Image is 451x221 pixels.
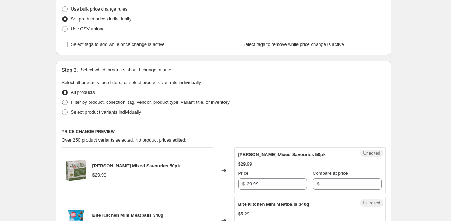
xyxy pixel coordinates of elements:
span: Select all products, use filters, or select products variants individually [62,80,201,85]
span: All products [71,90,95,95]
span: Filter by product, collection, tag, vendor, product type, variant title, or inventory [71,100,230,105]
span: Over 250 product variants selected. No product prices edited: [62,137,186,143]
span: Select tags to remove while price change is active [242,42,344,47]
span: Bite Kitchen Mini Meatballs 340g [238,202,309,207]
span: $ [317,181,319,186]
span: Unedited [363,150,380,156]
img: KaiPaiMixedSavouries50pk_80x.png [66,160,87,181]
span: Unedited [363,200,380,206]
span: Select product variants individually [71,109,141,115]
h6: PRICE CHANGE PREVIEW [62,129,386,135]
span: Bite Kitchen Mini Meatballs 340g [92,213,164,218]
span: Select tags to add while price change is active [71,42,165,47]
p: Select which products should change in price [80,66,172,73]
div: $5.29 [238,210,250,217]
span: [PERSON_NAME] Mixed Savouries 50pk [238,152,326,157]
span: Compare at price [313,171,348,176]
span: Use CSV upload [71,26,105,31]
span: Set product prices individually [71,16,132,22]
span: $ [242,181,245,186]
span: [PERSON_NAME] Mixed Savouries 50pk [92,163,180,168]
span: Use bulk price change rules [71,6,127,12]
div: $29.99 [238,161,252,168]
span: Price [238,171,249,176]
h2: Step 3. [62,66,78,73]
div: $29.99 [92,172,107,179]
